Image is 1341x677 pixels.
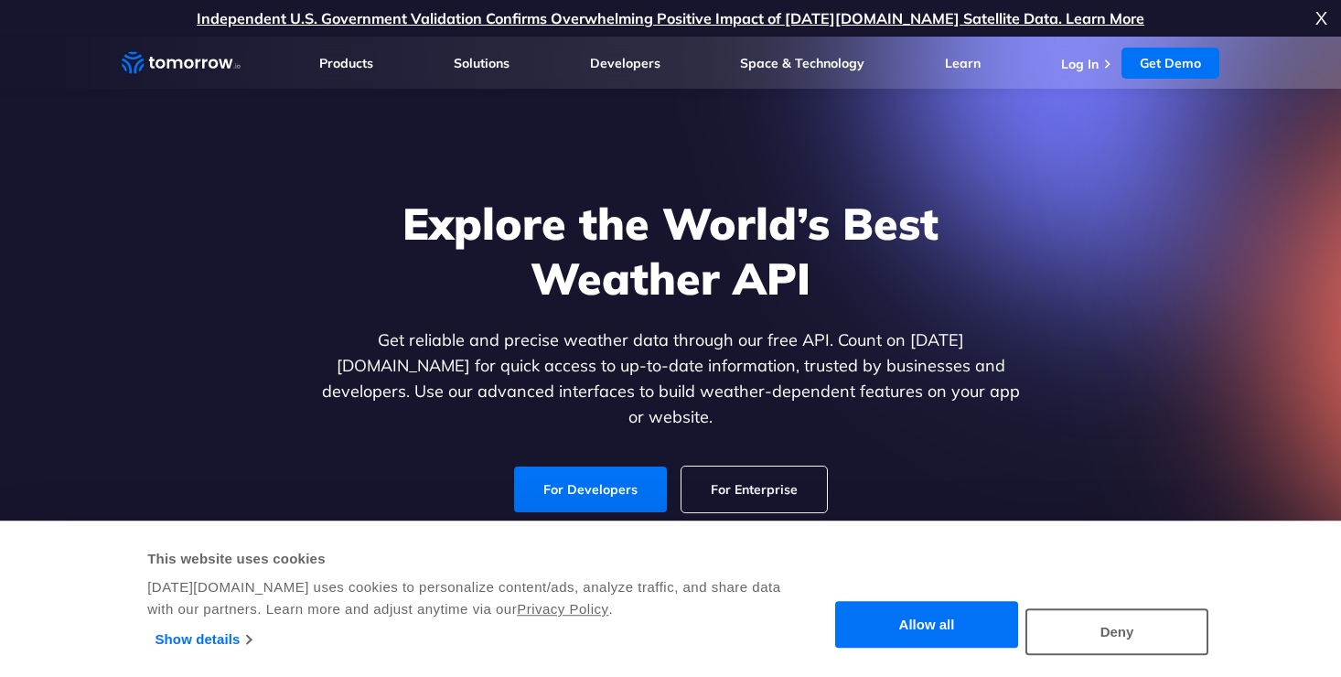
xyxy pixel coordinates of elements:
a: Learn [945,55,981,71]
a: Space & Technology [740,55,864,71]
a: Products [319,55,373,71]
h1: Explore the World’s Best Weather API [317,196,1024,306]
div: This website uses cookies [147,548,803,570]
a: Log In [1061,56,1099,72]
a: Home link [122,49,241,77]
a: Privacy Policy [517,601,608,617]
a: For Enterprise [681,467,827,512]
button: Deny [1025,608,1208,655]
div: [DATE][DOMAIN_NAME] uses cookies to personalize content/ads, analyze traffic, and share data with... [147,576,803,620]
p: Get reliable and precise weather data through our free API. Count on [DATE][DOMAIN_NAME] for quic... [317,328,1024,430]
a: Show details [156,626,252,653]
a: Developers [590,55,660,71]
a: Solutions [454,55,510,71]
a: Get Demo [1121,48,1219,79]
a: Independent U.S. Government Validation Confirms Overwhelming Positive Impact of [DATE][DOMAIN_NAM... [197,9,1144,27]
a: For Developers [514,467,667,512]
button: Allow all [835,602,1018,649]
